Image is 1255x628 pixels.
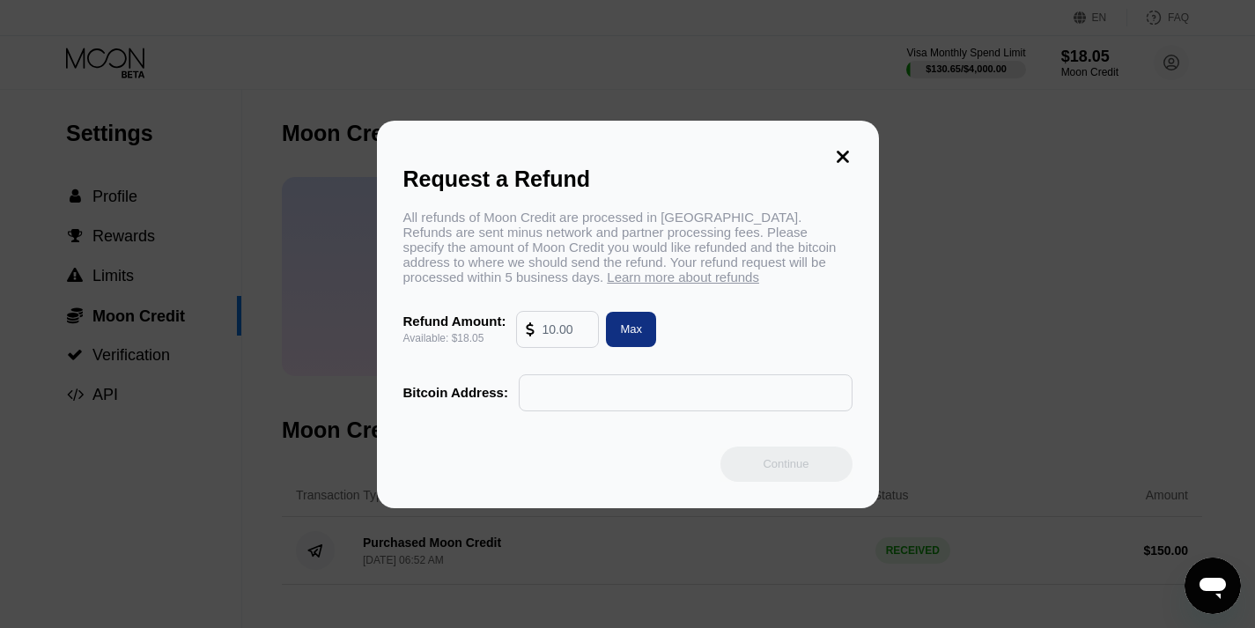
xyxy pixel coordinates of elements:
[403,332,506,344] div: Available: $18.05
[1185,558,1241,614] iframe: Button to launch messaging window
[403,166,853,192] div: Request a Refund
[599,312,656,347] div: Max
[403,210,853,284] div: All refunds of Moon Credit are processed in [GEOGRAPHIC_DATA]. Refunds are sent minus network and...
[403,385,508,400] div: Bitcoin Address:
[542,312,589,347] input: 10.00
[607,270,759,284] span: Learn more about refunds
[403,314,506,329] div: Refund Amount:
[620,321,642,336] div: Max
